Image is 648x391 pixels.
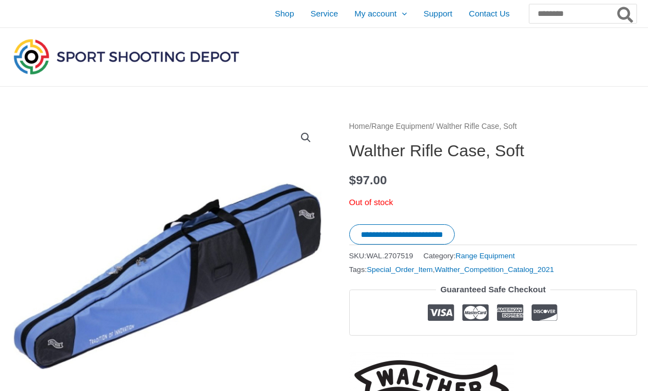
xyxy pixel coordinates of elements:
nav: Breadcrumb [349,120,637,134]
button: Search [615,4,636,23]
a: Range Equipment [455,252,515,260]
a: Range Equipment [371,122,432,131]
span: Tags: , [349,263,554,276]
a: Home [349,122,370,131]
bdi: 97.00 [349,173,387,187]
legend: Guaranteed Safe Checkout [436,282,550,297]
a: Special_Order_Item [367,265,433,274]
span: WAL.2707519 [366,252,413,260]
p: Out of stock [349,195,637,210]
a: View full-screen image gallery [296,128,316,148]
span: SKU: [349,249,414,263]
a: Walther_Competition_Catalog_2021 [435,265,554,274]
span: Category: [423,249,515,263]
span: $ [349,173,356,187]
h1: Walther Rifle Case, Soft [349,141,637,161]
img: Sport Shooting Depot [11,36,242,77]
